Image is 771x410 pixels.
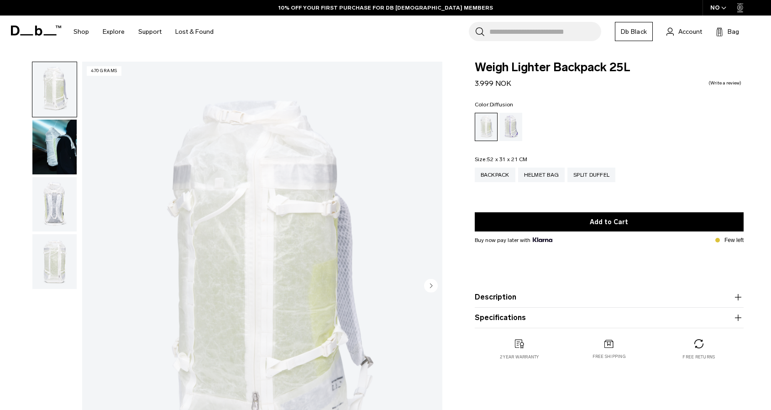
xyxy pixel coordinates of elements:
img: Weigh Lighter Backpack 25L Diffusion [32,177,77,232]
img: Weigh Lighter Backpack 25L Diffusion [32,234,77,289]
a: Shop [73,16,89,48]
a: Diffusion [475,113,498,141]
span: Weigh Lighter Backpack 25L [475,62,744,74]
a: Support [138,16,162,48]
span: Account [678,27,702,37]
p: 2 year warranty [500,354,539,360]
p: Free returns [682,354,715,360]
a: Account [666,26,702,37]
a: Write a review [708,81,741,85]
button: Add to Cart [475,212,744,231]
a: Lost & Found [175,16,214,48]
button: Next slide [424,279,438,294]
span: 3.999 NOK [475,79,511,88]
a: Explore [103,16,125,48]
span: 52 x 31 x 21 CM [487,156,528,163]
p: Few left [724,236,744,244]
span: Buy now pay later with [475,236,552,244]
p: Free shipping [593,353,626,360]
a: Aurora [499,113,522,141]
span: Diffusion [490,101,513,108]
a: Backpack [475,168,515,182]
img: {"height" => 20, "alt" => "Klarna"} [533,237,552,242]
span: Bag [728,27,739,37]
p: 470 grams [87,66,121,76]
a: 10% OFF YOUR FIRST PURCHASE FOR DB [DEMOGRAPHIC_DATA] MEMBERS [278,4,493,12]
a: Db Black [615,22,653,41]
legend: Color: [475,102,514,107]
legend: Size: [475,157,528,162]
button: Bag [716,26,739,37]
img: Weigh Lighter Backpack 25L Diffusion [32,62,77,117]
button: Weigh Lighter Backpack 25L Diffusion [32,119,77,175]
a: Helmet Bag [518,168,565,182]
a: Split Duffel [567,168,615,182]
button: Description [475,292,744,303]
nav: Main Navigation [67,16,220,48]
button: Specifications [475,312,744,323]
img: Weigh Lighter Backpack 25L Diffusion [32,120,77,174]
